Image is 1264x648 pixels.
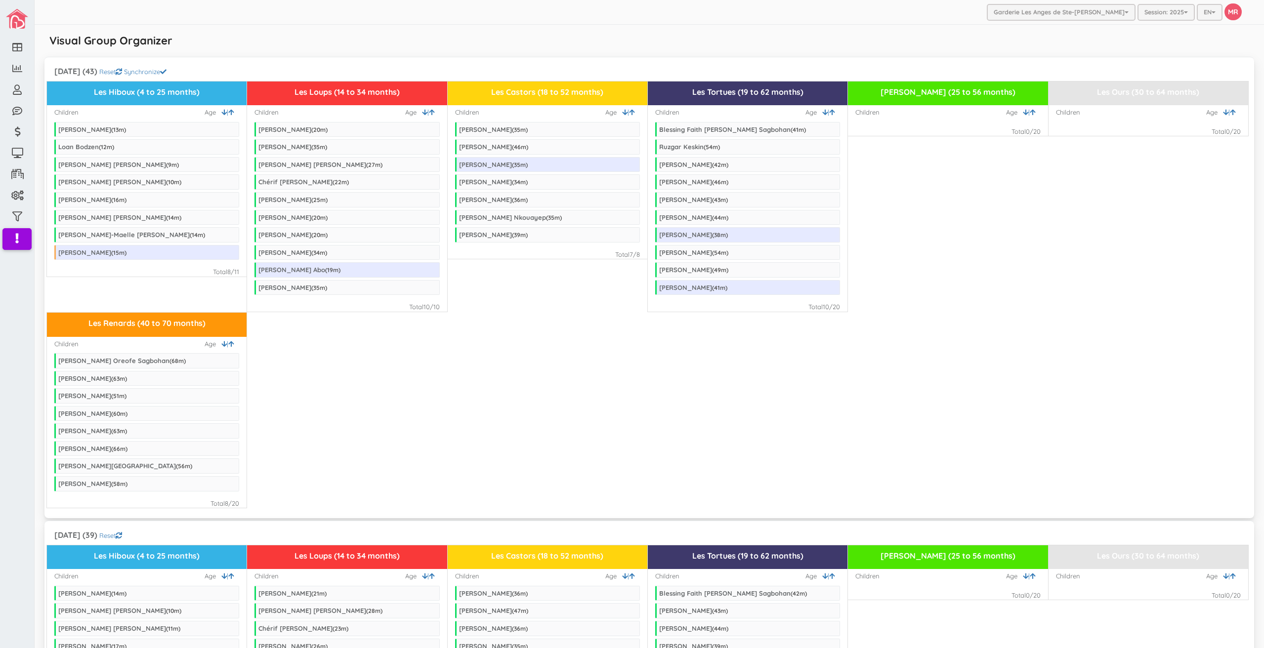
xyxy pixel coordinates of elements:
div: [PERSON_NAME] [PERSON_NAME] [58,161,179,168]
span: ( m) [333,178,349,186]
h3: [PERSON_NAME] (25 to 56 months) [852,552,1044,561]
h5: Visual Group Organizer [49,35,172,46]
span: 25 [313,196,320,203]
div: [PERSON_NAME] [459,231,528,239]
div: [PERSON_NAME] [459,196,528,203]
span: 14 [113,590,119,597]
span: ( m) [366,161,382,168]
a: | [221,571,228,581]
span: ( m) [111,126,126,133]
div: Total /20 [1011,591,1041,600]
span: 10 [423,303,430,311]
div: [PERSON_NAME] [459,161,528,168]
div: [PERSON_NAME] [58,445,127,452]
span: ( m) [512,178,528,186]
a: | [1023,571,1030,581]
span: ( m) [111,480,127,487]
div: [PERSON_NAME] [659,283,727,291]
div: [PERSON_NAME] [258,283,327,291]
div: [PERSON_NAME] [58,248,126,256]
a: | [221,339,228,349]
span: ( m) [512,196,528,203]
a: | [1223,571,1230,581]
span: 8 [227,268,231,276]
span: 43 [714,196,720,203]
div: Total /8 [615,250,640,259]
div: [PERSON_NAME] [659,196,728,203]
span: 16 [113,196,119,203]
div: [PERSON_NAME] [PERSON_NAME] [58,607,181,614]
span: ( m) [712,625,728,632]
span: 43 [714,607,720,614]
div: [PERSON_NAME] [PERSON_NAME] [58,213,181,221]
span: 34 [514,178,520,186]
span: Age [1006,571,1023,581]
span: ( m) [712,196,728,203]
span: 20 [313,231,320,239]
div: [PERSON_NAME] [459,125,528,133]
div: [PERSON_NAME] Oreofe Sagbohan [58,357,186,364]
span: 38 [714,231,720,239]
span: ( m) [512,161,528,168]
h3: Les Loups (14 to 34 months) [251,88,443,97]
span: 19 [327,266,333,274]
span: ( m) [311,284,327,291]
div: Children [54,108,79,117]
h3: Les Castors (18 to 52 months) [452,88,643,97]
h3: [DATE] (43) [54,67,97,76]
h3: Les Tortues (19 to 62 months) [652,552,843,561]
span: 36 [514,590,520,597]
span: 44 [714,625,721,632]
div: [PERSON_NAME] [58,427,127,435]
span: ( m) [333,625,348,632]
span: 35 [313,284,320,291]
div: Chérif [PERSON_NAME] [258,178,349,186]
span: 36 [514,196,520,203]
span: 54 [706,143,713,151]
div: Children [455,108,479,117]
span: Age [205,108,221,117]
a: | [1023,108,1030,117]
span: 14 [192,231,198,239]
h3: Les Ours (30 to 64 months) [1053,88,1244,97]
div: Children [1056,108,1080,117]
span: 36 [514,625,520,632]
span: 13 [113,126,119,133]
div: [PERSON_NAME] [659,624,728,632]
span: ( m) [166,607,181,614]
span: ( m) [111,427,127,435]
span: 66 [113,445,120,452]
span: 60 [113,410,120,417]
div: [PERSON_NAME] [258,213,328,221]
div: Children [855,571,880,581]
span: 10 [168,178,174,186]
span: 8 [225,499,228,507]
div: Blessing Faith [PERSON_NAME] Sagbohan [659,589,807,597]
span: 35 [514,161,520,168]
span: ( m) [366,607,382,614]
div: [PERSON_NAME] [58,125,126,133]
span: 22 [335,178,341,186]
span: 42 [793,590,800,597]
span: ( m) [311,590,327,597]
div: [PERSON_NAME] [659,248,728,256]
span: ( m) [311,249,327,256]
span: ( m) [512,231,528,239]
span: ( m) [166,214,181,221]
div: [PERSON_NAME] [659,213,728,221]
span: 39 [514,231,520,239]
span: ( m) [512,590,528,597]
span: ( m) [712,178,728,186]
span: ( m) [111,196,126,203]
a: | [822,571,829,581]
span: ( m) [111,375,127,382]
span: 63 [113,375,120,382]
span: Age [1206,571,1223,581]
div: Children [655,108,679,117]
div: Total /20 [1212,591,1241,600]
h3: Les Hiboux (4 to 25 months) [51,88,243,97]
span: ( m) [325,266,340,274]
span: ( m) [111,410,127,417]
span: Age [205,339,221,349]
span: ( m) [712,607,728,614]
